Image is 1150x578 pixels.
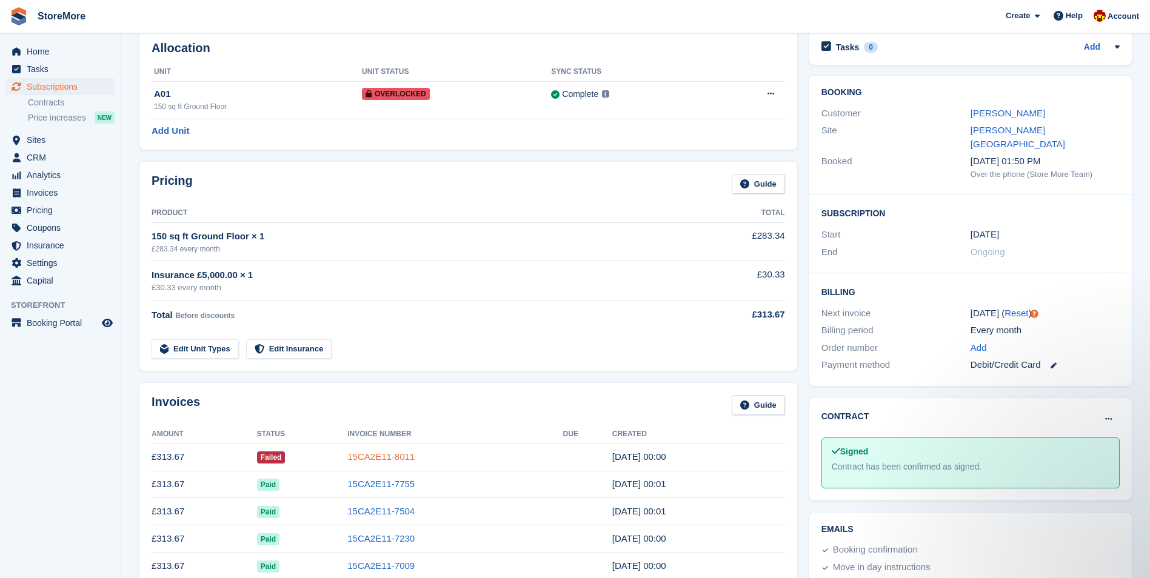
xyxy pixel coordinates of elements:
[6,149,115,166] a: menu
[602,90,609,98] img: icon-info-grey-7440780725fd019a000dd9b08b2336e03edf1995a4989e88bcd33f0948082b44.svg
[971,358,1120,372] div: Debit/Credit Card
[971,341,987,355] a: Add
[152,268,687,282] div: Insurance £5,000.00 × 1
[821,307,971,321] div: Next invoice
[27,237,99,254] span: Insurance
[6,61,115,78] a: menu
[971,168,1120,181] div: Over the phone (Store More Team)
[27,149,99,166] span: CRM
[821,324,971,337] div: Billing period
[6,314,115,331] a: menu
[864,42,878,53] div: 0
[563,425,612,444] th: Due
[175,311,235,320] span: Before discounts
[347,560,415,571] a: 15CA2E11-7009
[152,174,193,194] h2: Pricing
[6,78,115,95] a: menu
[33,6,90,26] a: StoreMore
[821,228,971,242] div: Start
[347,425,563,444] th: Invoice Number
[1084,41,1100,55] a: Add
[257,533,279,545] span: Paid
[971,108,1045,118] a: [PERSON_NAME]
[6,272,115,289] a: menu
[11,299,121,311] span: Storefront
[1066,10,1083,22] span: Help
[152,124,189,138] a: Add Unit
[152,41,785,55] h2: Allocation
[821,341,971,355] div: Order number
[10,7,28,25] img: stora-icon-8386f47178a22dfd0bd8f6a31ec36ba5ce8667c1dd55bd0f319d3a0aa187defe.svg
[551,62,714,82] th: Sync Status
[612,506,666,516] time: 2025-07-11 23:01:00 UTC
[612,479,666,489] time: 2025-08-11 23:01:02 UTC
[6,202,115,219] a: menu
[347,451,415,462] a: 15CA2E11-8011
[257,506,279,518] span: Paid
[732,174,785,194] a: Guide
[832,445,1109,458] div: Signed
[152,525,257,553] td: £313.67
[971,154,1120,168] div: [DATE] 01:50 PM
[28,111,115,124] a: Price increases NEW
[152,282,687,294] div: £30.33 every month
[612,425,785,444] th: Created
[821,88,1120,98] h2: Booking
[246,339,332,359] a: Edit Insurance
[687,308,784,322] div: £313.67
[257,560,279,573] span: Paid
[1029,308,1040,319] div: Tooltip anchor
[562,88,598,101] div: Complete
[612,451,666,462] time: 2025-09-11 23:00:53 UTC
[612,533,666,543] time: 2025-06-11 23:00:36 UTC
[152,310,173,320] span: Total
[1006,10,1030,22] span: Create
[971,228,999,242] time: 2023-05-11 23:00:00 UTC
[971,324,1120,337] div: Every month
[257,479,279,491] span: Paid
[27,61,99,78] span: Tasks
[971,307,1120,321] div: [DATE] ( )
[687,261,784,301] td: £30.33
[152,395,200,415] h2: Invoices
[27,78,99,95] span: Subscriptions
[257,451,286,463] span: Failed
[833,543,918,557] div: Booking confirmation
[347,506,415,516] a: 15CA2E11-7504
[6,219,115,236] a: menu
[152,471,257,498] td: £313.67
[362,88,430,100] span: Overlocked
[832,460,1109,473] div: Contract has been confirmed as signed.
[612,560,666,571] time: 2025-05-11 23:00:16 UTC
[836,42,860,53] h2: Tasks
[152,443,257,471] td: £313.67
[833,560,931,575] div: Move in day instructions
[6,237,115,254] a: menu
[347,479,415,489] a: 15CA2E11-7755
[1094,10,1106,22] img: Store More Team
[821,245,971,259] div: End
[28,112,86,124] span: Price increases
[152,62,362,82] th: Unit
[821,525,1120,534] h2: Emails
[28,97,115,108] a: Contracts
[152,230,687,244] div: 150 sq ft Ground Floor × 1
[1005,308,1028,318] a: Reset
[95,111,115,124] div: NEW
[6,131,115,148] a: menu
[27,184,99,201] span: Invoices
[27,43,99,60] span: Home
[821,124,971,151] div: Site
[6,167,115,184] a: menu
[152,204,687,223] th: Product
[687,222,784,261] td: £283.34
[821,410,869,423] h2: Contract
[27,314,99,331] span: Booking Portal
[154,87,362,101] div: A01
[971,125,1065,149] a: [PERSON_NAME][GEOGRAPHIC_DATA]
[1108,10,1139,22] span: Account
[152,244,687,254] div: £283.34 every month
[100,316,115,330] a: Preview store
[6,254,115,271] a: menu
[687,204,784,223] th: Total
